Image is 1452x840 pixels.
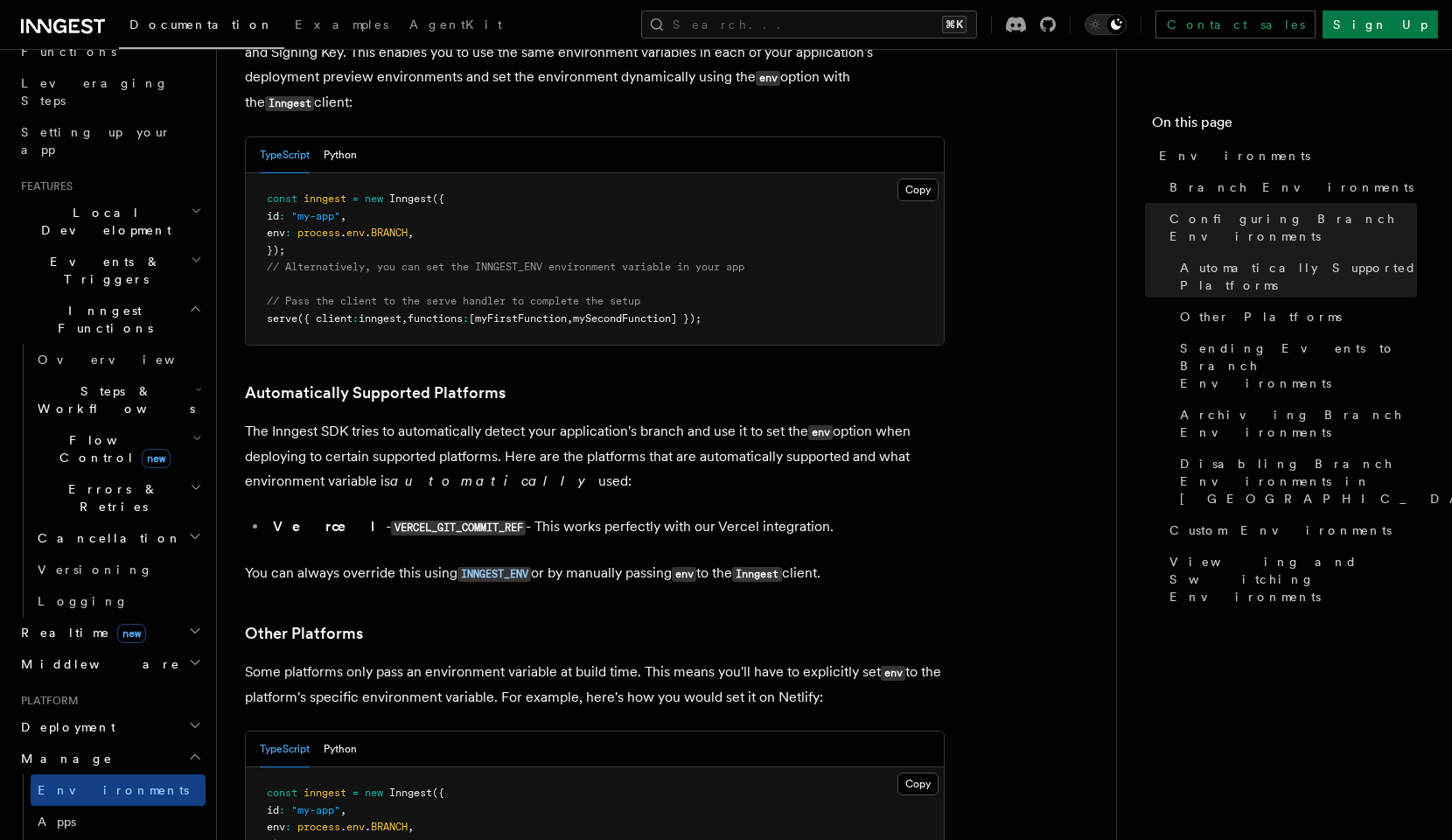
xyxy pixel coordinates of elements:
span: Inngest [389,192,432,205]
span: , [401,312,408,325]
span: Logging [38,594,129,608]
code: INNGEST_ENV [457,567,531,582]
span: : [285,227,291,239]
a: Overview [31,344,206,375]
button: Search...⌘K [641,10,977,38]
span: "my-app" [291,804,340,816]
a: Automatically Supported Platforms [1173,252,1417,301]
span: process [297,227,340,239]
span: : [353,312,359,325]
h4: On this page [1152,112,1417,140]
span: Documentation [129,17,274,31]
span: ({ [432,192,444,205]
button: Events & Triggers [14,246,206,295]
span: new [365,787,383,799]
span: Environments [38,783,189,797]
a: Branch Environments [1162,171,1417,203]
a: Logging [31,585,206,617]
button: Python [324,137,357,173]
span: const [267,192,297,205]
span: Flow Control [31,431,192,466]
span: Inngest Functions [14,302,189,337]
span: env [346,821,365,833]
span: Inngest [389,787,432,799]
button: TypeScript [260,137,310,173]
span: inngest [359,312,401,325]
span: Viewing and Switching Environments [1169,553,1417,605]
a: Sending Events to Branch Environments [1173,332,1417,399]
span: Overview [38,353,218,367]
button: Python [324,731,357,767]
span: Setting up your app [21,125,171,157]
a: Apps [31,806,206,837]
p: You can always override this using or by manually passing to the client. [245,561,945,586]
button: Flow Controlnew [31,424,206,473]
p: The Inngest SDK tries to automatically detect your application's branch and use it to set the opt... [245,419,945,493]
span: ({ client [297,312,353,325]
span: Events & Triggers [14,253,191,288]
span: . [365,227,371,239]
span: = [353,787,359,799]
button: Realtimenew [14,617,206,648]
span: BRANCH [371,227,408,239]
span: Archiving Branch Environments [1180,406,1417,441]
a: Viewing and Switching Environments [1162,546,1417,612]
span: new [142,449,171,468]
span: mySecondFunction] }); [573,312,702,325]
strong: Vercel [273,518,386,535]
a: INNGEST_ENV [457,564,531,581]
span: Sending Events to Branch Environments [1180,339,1417,392]
span: . [340,227,346,239]
a: Versioning [31,554,206,585]
span: Branch Environments [1169,178,1414,196]
div: Inngest Functions [14,344,206,617]
code: VERCEL_GIT_COMMIT_REF [391,521,526,535]
button: Steps & Workflows [31,375,206,424]
span: Versioning [38,563,153,577]
span: env [346,227,365,239]
code: env [808,425,833,440]
span: . [365,821,371,833]
span: functions [408,312,463,325]
a: Other Platforms [1173,301,1417,332]
span: Automatically Supported Platforms [1180,259,1417,294]
span: serve [267,312,297,325]
a: Disabling Branch Environments in [GEOGRAPHIC_DATA] [1173,448,1417,514]
button: Deployment [14,711,206,743]
span: , [340,210,346,222]
button: TypeScript [260,731,310,767]
span: // Alternatively, you can set the INNGEST_ENV environment variable in your app [267,261,744,273]
span: = [353,192,359,205]
span: BRANCH [371,821,408,833]
span: inngest [304,787,346,799]
span: id [267,210,279,222]
code: env [756,71,780,86]
p: As Branch Environments are created on-demand, all of your Branch Environments share the same Even... [245,16,945,115]
a: Environments [31,774,206,806]
span: Platform [14,694,79,708]
a: Environments [1152,140,1417,171]
code: Inngest [732,567,781,582]
span: : [285,821,291,833]
span: Apps [38,815,76,829]
span: , [408,821,414,833]
button: Middleware [14,648,206,680]
span: env [267,821,285,833]
a: Examples [284,5,399,47]
button: Manage [14,743,206,774]
span: Leveraging Steps [21,76,169,108]
span: }); [267,244,285,256]
span: id [267,804,279,816]
a: Leveraging Steps [14,67,206,116]
a: Documentation [119,5,284,49]
code: env [672,567,696,582]
code: Inngest [265,96,314,111]
button: Toggle dark mode [1085,14,1127,35]
span: new [117,624,146,643]
span: Local Development [14,204,191,239]
span: Other Platforms [1180,308,1342,325]
span: Examples [295,17,388,31]
span: inngest [304,192,346,205]
span: env [267,227,285,239]
button: Copy [897,773,939,795]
